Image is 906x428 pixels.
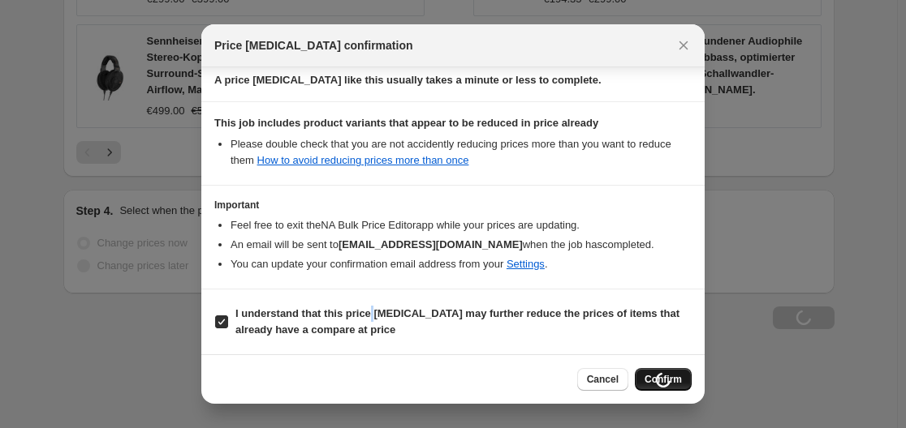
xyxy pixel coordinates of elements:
[235,307,679,336] b: I understand that this price [MEDICAL_DATA] may further reduce the prices of items that already h...
[231,237,692,253] li: An email will be sent to when the job has completed .
[214,37,413,53] span: Price [MEDICAL_DATA] confirmation
[672,34,695,57] button: Close
[339,238,523,250] b: [EMAIL_ADDRESS][DOMAIN_NAME]
[214,199,692,212] h3: Important
[577,368,628,391] button: Cancel
[231,136,692,169] li: Please double check that you are not accidently reducing prices more than you want to reduce them
[587,373,619,386] span: Cancel
[507,258,545,270] a: Settings
[231,217,692,233] li: Feel free to exit the NA Bulk Price Editor app while your prices are updating.
[214,74,602,86] b: A price [MEDICAL_DATA] like this usually takes a minute or less to complete.
[231,256,692,272] li: You can update your confirmation email address from your .
[214,117,598,129] b: This job includes product variants that appear to be reduced in price already
[257,154,469,166] a: How to avoid reducing prices more than once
